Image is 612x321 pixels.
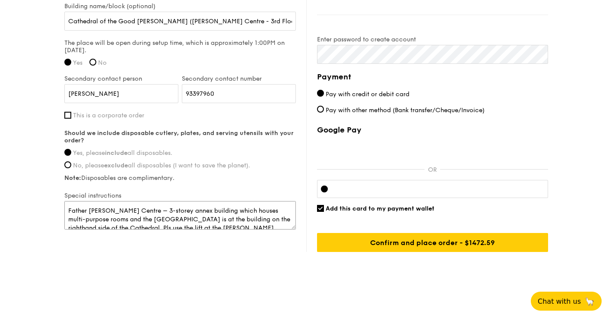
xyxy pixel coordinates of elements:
input: Pay with credit or debit card [317,90,324,97]
label: The place will be open during setup time, which is approximately 1:00PM on [DATE]. [64,39,296,54]
input: Yes [64,59,71,66]
input: Yes, pleaseincludeall disposables. [64,149,71,156]
input: No, pleaseexcludeall disposables (I want to save the planet). [64,161,71,168]
strong: exclude [104,162,128,169]
h4: Payment [317,71,548,83]
span: 🦙 [584,296,595,306]
span: This is a corporate order [73,112,144,119]
iframe: Secure card payment input frame [335,186,544,192]
label: Special instructions [64,192,296,199]
p: OR [425,166,440,173]
span: No, please all disposables (I want to save the planet). [73,162,250,169]
span: Pay with other method (Bank transfer/Cheque/Invoice) [326,107,485,114]
span: Yes [73,59,82,66]
iframe: Secure payment button frame [317,140,548,159]
label: Building name/block (optional) [64,3,296,10]
input: This is a corporate order [64,112,71,119]
strong: include [105,149,127,157]
button: Chat with us🦙 [531,292,602,311]
label: Secondary contact number [182,75,296,82]
span: Chat with us [538,297,581,305]
label: Google Pay [317,125,548,135]
label: Disposables are complimentary. [64,174,296,182]
span: No [98,59,107,66]
label: Secondary contact person [64,75,178,82]
strong: Note: [64,174,81,182]
input: No [89,59,96,66]
strong: Should we include disposable cutlery, plates, and serving utensils with your order? [64,129,294,144]
label: Enter password to create account [317,36,548,43]
span: Pay with credit or debit card [326,91,409,98]
input: Pay with other method (Bank transfer/Cheque/Invoice) [317,106,324,113]
input: Confirm and place order - $1472.59 [317,233,548,252]
span: Yes, please all disposables. [73,149,172,157]
span: Add this card to my payment wallet [326,205,434,212]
